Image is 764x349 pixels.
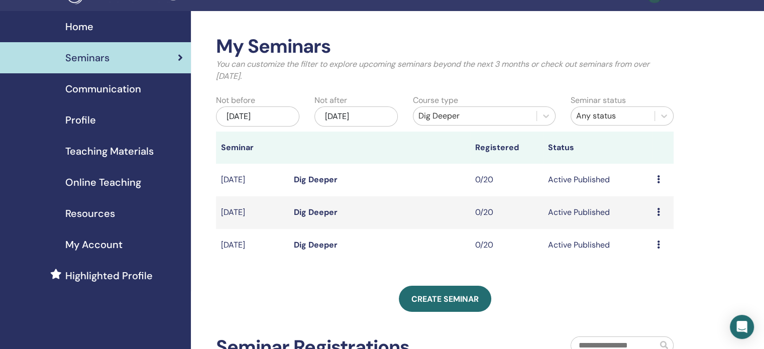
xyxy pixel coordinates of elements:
[730,315,754,339] div: Open Intercom Messenger
[543,229,652,262] td: Active Published
[411,294,479,304] span: Create seminar
[65,112,96,128] span: Profile
[399,286,491,312] a: Create seminar
[216,132,289,164] th: Seminar
[65,81,141,96] span: Communication
[413,94,458,106] label: Course type
[418,110,531,122] div: Dig Deeper
[65,268,153,283] span: Highlighted Profile
[216,229,289,262] td: [DATE]
[294,240,338,250] a: Dig Deeper
[314,106,398,127] div: [DATE]
[470,196,543,229] td: 0/20
[65,175,141,190] span: Online Teaching
[65,237,123,252] span: My Account
[65,144,154,159] span: Teaching Materials
[216,196,289,229] td: [DATE]
[470,164,543,196] td: 0/20
[571,94,626,106] label: Seminar status
[216,164,289,196] td: [DATE]
[543,196,652,229] td: Active Published
[543,132,652,164] th: Status
[216,106,299,127] div: [DATE]
[65,50,110,65] span: Seminars
[314,94,347,106] label: Not after
[470,229,543,262] td: 0/20
[470,132,543,164] th: Registered
[294,174,338,185] a: Dig Deeper
[216,35,674,58] h2: My Seminars
[65,19,93,34] span: Home
[65,206,115,221] span: Resources
[543,164,652,196] td: Active Published
[216,58,674,82] p: You can customize the filter to explore upcoming seminars beyond the next 3 months or check out s...
[294,207,338,217] a: Dig Deeper
[576,110,649,122] div: Any status
[216,94,255,106] label: Not before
